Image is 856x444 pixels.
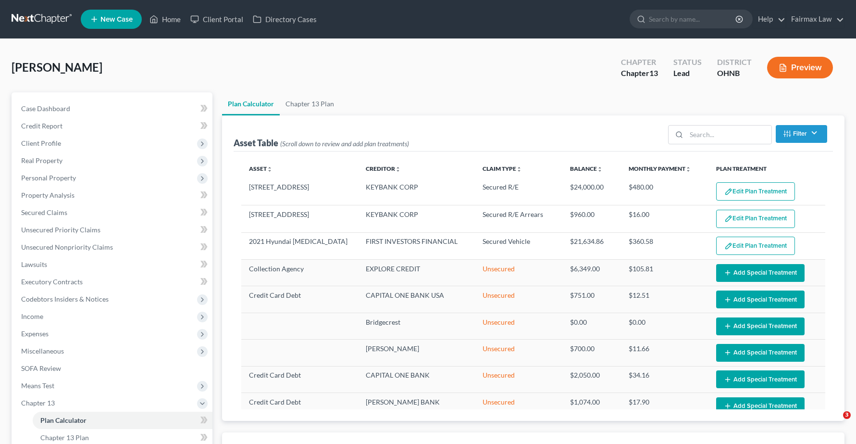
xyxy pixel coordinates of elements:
[621,205,708,232] td: $16.00
[280,140,409,148] span: (Scroll down to review and add plan treatments)
[21,104,70,113] span: Case Dashboard
[724,188,732,196] img: edit-pencil-c1479a1de80d8dea1e2430c2f745a3c6a07e9d7aa2eeffe225670001d78357a8.svg
[562,366,620,393] td: $2,050.00
[21,278,83,286] span: Executory Contracts
[13,256,212,273] a: Lawsuits
[716,344,805,362] button: Add Special Treatment
[12,60,102,74] span: [PERSON_NAME]
[21,122,62,130] span: Credit Report
[716,397,805,415] button: Add Special Treatment
[13,100,212,117] a: Case Dashboard
[475,393,562,419] td: Unsecured
[186,11,248,28] a: Client Portal
[716,291,805,308] button: Add Special Treatment
[267,166,273,172] i: unfold_more
[649,68,658,77] span: 13
[716,317,805,335] button: Add Special Treatment
[475,286,562,313] td: Unsecured
[21,312,43,320] span: Income
[621,178,708,205] td: $480.00
[241,366,358,393] td: Credit Card Debt
[621,68,658,79] div: Chapter
[716,182,795,201] button: Edit Plan Treatment
[717,68,752,79] div: OHNB
[776,125,827,143] button: Filter
[716,264,805,282] button: Add Special Treatment
[823,411,846,434] iframe: Intercom live chat
[621,393,708,419] td: $17.90
[562,260,620,286] td: $6,349.00
[13,239,212,256] a: Unsecured Nonpriority Claims
[562,232,620,259] td: $21,634.86
[358,232,475,259] td: FIRST INVESTORS FINANCIAL
[234,137,409,149] div: Asset Table
[516,166,522,172] i: unfold_more
[241,260,358,286] td: Collection Agency
[366,165,401,172] a: Creditorunfold_more
[21,243,113,251] span: Unsecured Nonpriority Claims
[21,260,47,268] span: Lawsuits
[475,313,562,339] td: Unsecured
[597,166,603,172] i: unfold_more
[40,433,89,442] span: Chapter 13 Plan
[241,393,358,419] td: Credit Card Debt
[358,366,475,393] td: CAPITAL ONE BANK
[145,11,186,28] a: Home
[673,57,702,68] div: Status
[649,10,737,28] input: Search by name...
[753,11,785,28] a: Help
[686,126,771,144] input: Search...
[724,215,732,223] img: edit-pencil-c1479a1de80d8dea1e2430c2f745a3c6a07e9d7aa2eeffe225670001d78357a8.svg
[562,393,620,419] td: $1,074.00
[40,416,87,424] span: Plan Calculator
[241,178,358,205] td: [STREET_ADDRESS]
[673,68,702,79] div: Lead
[13,117,212,135] a: Credit Report
[13,360,212,377] a: SOFA Review
[21,347,64,355] span: Miscellaneous
[621,260,708,286] td: $105.81
[33,412,212,429] a: Plan Calculator
[570,165,603,172] a: Balanceunfold_more
[562,286,620,313] td: $751.00
[13,204,212,221] a: Secured Claims
[716,210,795,228] button: Edit Plan Treatment
[786,11,844,28] a: Fairmax Law
[475,366,562,393] td: Unsecured
[724,242,732,250] img: edit-pencil-c1479a1de80d8dea1e2430c2f745a3c6a07e9d7aa2eeffe225670001d78357a8.svg
[21,156,62,165] span: Real Property
[21,295,109,303] span: Codebtors Insiders & Notices
[843,411,851,419] span: 3
[21,174,76,182] span: Personal Property
[358,393,475,419] td: [PERSON_NAME] BANK
[21,364,61,372] span: SOFA Review
[621,366,708,393] td: $34.16
[562,178,620,205] td: $24,000.00
[21,330,49,338] span: Expenses
[717,57,752,68] div: District
[475,232,562,259] td: Secured Vehicle
[621,340,708,366] td: $11.66
[358,286,475,313] td: CAPITAL ONE BANK USA
[685,166,691,172] i: unfold_more
[475,260,562,286] td: Unsecured
[475,178,562,205] td: Secured R/E
[21,381,54,390] span: Means Test
[248,11,322,28] a: Directory Cases
[249,165,273,172] a: Assetunfold_more
[241,232,358,259] td: 2021 Hyundai [MEDICAL_DATA]
[222,92,280,115] a: Plan Calculator
[358,205,475,232] td: KEYBANK CORP
[716,237,795,255] button: Edit Plan Treatment
[562,340,620,366] td: $700.00
[241,286,358,313] td: Credit Card Debt
[716,370,805,388] button: Add Special Treatment
[21,208,67,216] span: Secured Claims
[358,340,475,366] td: [PERSON_NAME]
[621,313,708,339] td: $0.00
[475,205,562,232] td: Secured R/E Arrears
[562,205,620,232] td: $960.00
[562,313,620,339] td: $0.00
[100,16,133,23] span: New Case
[708,159,825,178] th: Plan Treatment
